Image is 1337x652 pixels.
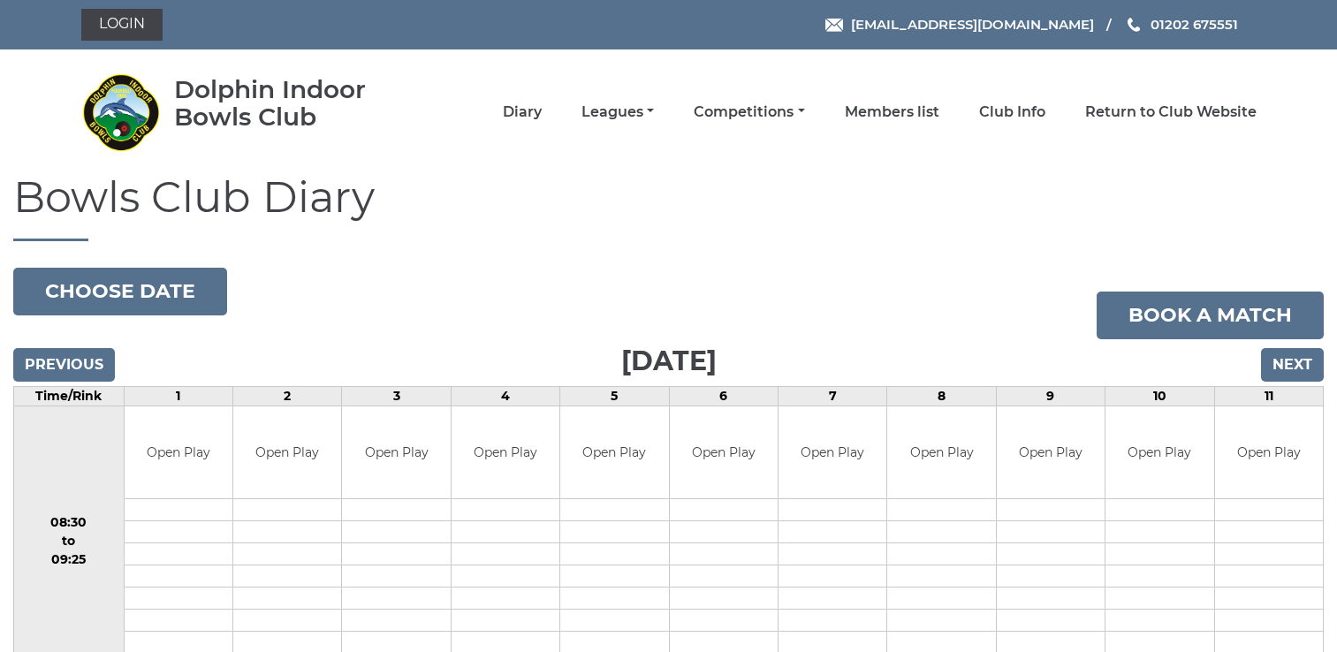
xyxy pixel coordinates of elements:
td: Open Play [887,406,995,499]
td: 1 [124,386,232,406]
input: Previous [13,348,115,382]
a: Login [81,9,163,41]
td: Open Play [452,406,559,499]
a: Club Info [979,102,1045,122]
td: Time/Rink [14,386,125,406]
td: 9 [996,386,1105,406]
td: Open Play [1215,406,1324,499]
span: 01202 675551 [1151,16,1238,33]
td: 5 [560,386,669,406]
a: Book a match [1097,292,1324,339]
span: [EMAIL_ADDRESS][DOMAIN_NAME] [851,16,1094,33]
h1: Bowls Club Diary [13,174,1324,241]
td: 2 [232,386,341,406]
td: 11 [1214,386,1324,406]
td: Open Play [233,406,341,499]
a: Leagues [581,102,654,122]
td: Open Play [670,406,778,499]
img: Dolphin Indoor Bowls Club [81,72,161,152]
a: Return to Club Website [1085,102,1257,122]
a: Diary [503,102,542,122]
td: 3 [342,386,451,406]
td: Open Play [779,406,886,499]
td: 4 [451,386,559,406]
img: Phone us [1128,18,1140,32]
a: Phone us 01202 675551 [1125,14,1238,34]
td: Open Play [342,406,450,499]
td: 10 [1105,386,1214,406]
td: Open Play [560,406,668,499]
td: 8 [887,386,996,406]
td: 6 [669,386,778,406]
input: Next [1261,348,1324,382]
td: Open Play [125,406,232,499]
button: Choose date [13,268,227,315]
a: Members list [845,102,939,122]
a: Email [EMAIL_ADDRESS][DOMAIN_NAME] [825,14,1094,34]
td: Open Play [997,406,1105,499]
td: Open Play [1105,406,1213,499]
div: Dolphin Indoor Bowls Club [174,76,417,131]
td: 7 [778,386,886,406]
img: Email [825,19,843,32]
a: Competitions [694,102,804,122]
